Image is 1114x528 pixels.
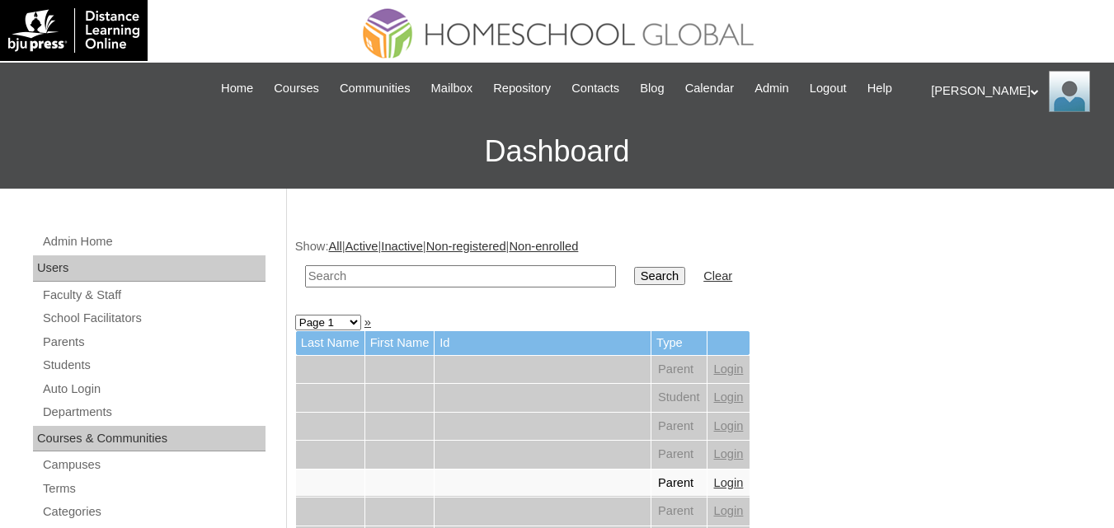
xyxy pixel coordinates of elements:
a: Parents [41,332,266,353]
a: Campuses [41,455,266,475]
td: Parent [651,470,707,498]
td: Parent [651,356,707,384]
span: Repository [493,79,551,98]
td: Parent [651,498,707,526]
a: Calendar [677,79,742,98]
div: Courses & Communities [33,426,266,452]
a: Admin [746,79,797,98]
img: Ariane Ebuen [1049,71,1090,112]
td: Last Name [296,331,364,355]
a: Courses [266,79,327,98]
a: School Facilitators [41,308,266,329]
a: Faculty & Staff [41,285,266,306]
a: Auto Login [41,379,266,400]
a: » [364,315,371,329]
span: Courses [274,79,319,98]
td: Parent [651,413,707,441]
span: Communities [340,79,411,98]
a: Login [714,419,744,432]
div: [PERSON_NAME] [931,71,1098,112]
a: Inactive [381,240,423,253]
div: Show: | | | | [295,238,1098,297]
span: Calendar [685,79,734,98]
input: Search [305,265,616,287]
a: Blog [632,79,672,98]
a: Mailbox [423,79,482,98]
a: Login [714,476,744,489]
td: Id [435,331,651,355]
a: Login [714,447,744,460]
span: Admin [754,79,789,98]
a: Login [714,362,744,376]
a: Non-registered [426,240,506,253]
div: Users [33,255,266,282]
a: Contacts [563,79,628,98]
a: Help [859,79,900,98]
td: Type [651,331,707,355]
a: Login [714,504,744,517]
a: Terms [41,479,266,499]
a: All [328,240,341,253]
span: Logout [810,79,847,98]
td: Student [651,384,707,412]
a: Admin Home [41,231,266,252]
a: Repository [485,79,559,98]
a: Active [345,240,378,253]
a: Departments [41,402,266,423]
td: Parent [651,441,707,469]
img: logo-white.png [8,8,139,53]
a: Communities [331,79,419,98]
a: Clear [703,269,732,283]
a: Categories [41,502,266,522]
input: Search [634,267,685,285]
a: Students [41,355,266,376]
a: Home [213,79,261,98]
span: Mailbox [431,79,473,98]
a: Login [714,390,744,404]
a: Non-enrolled [509,240,578,253]
a: Logout [801,79,855,98]
h3: Dashboard [8,114,1106,189]
span: Home [221,79,253,98]
span: Blog [640,79,664,98]
span: Contacts [571,79,619,98]
span: Help [867,79,892,98]
td: First Name [365,331,435,355]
